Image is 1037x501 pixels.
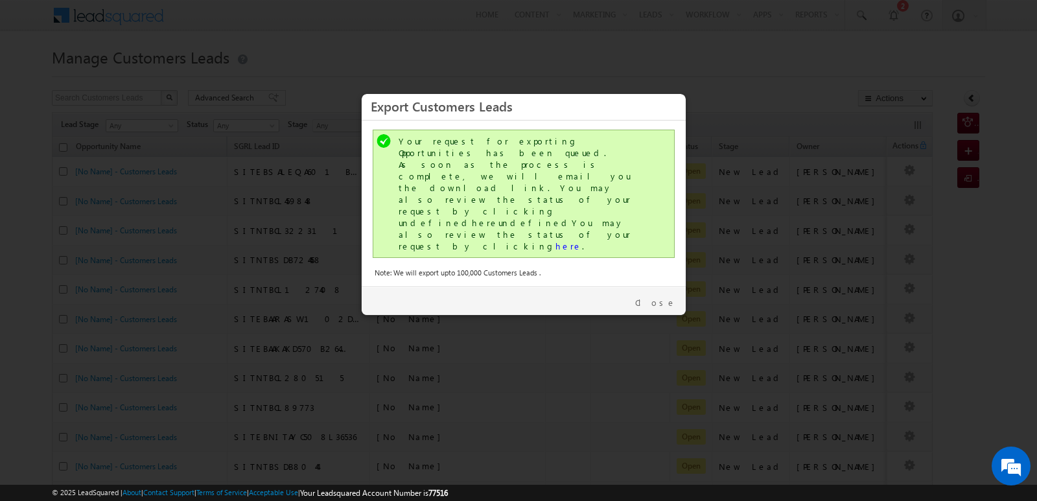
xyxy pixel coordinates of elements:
[122,488,141,496] a: About
[371,95,677,117] h3: Export Customers Leads
[399,135,651,252] div: Your request for exporting Opportunities has been queued. As soon as the process is complete, we ...
[52,487,448,499] span: © 2025 LeadSquared | | | | |
[375,267,673,279] div: Note: We will export upto 100,000 Customers Leads .
[300,488,448,498] span: Your Leadsquared Account Number is
[635,297,676,309] a: Close
[196,488,247,496] a: Terms of Service
[249,488,298,496] a: Acceptable Use
[143,488,194,496] a: Contact Support
[555,240,582,251] a: here
[428,488,448,498] span: 77516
